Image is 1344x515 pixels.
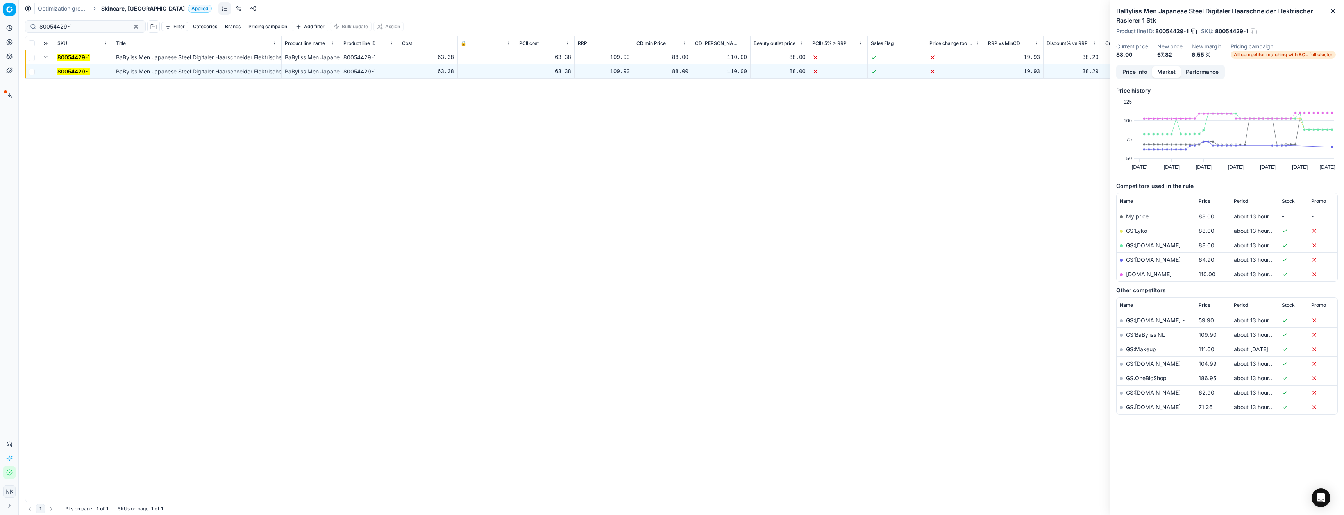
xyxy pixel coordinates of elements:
span: about 13 hours ago [1234,227,1283,234]
span: Cost [402,40,412,46]
span: Name [1120,198,1133,204]
div: BaByliss Men Japanese Steel Digitaler Haarschneider Elektrischer Rasierer 1 Stk [285,68,337,75]
span: SKUs on page : [118,506,150,512]
a: GS:[DOMAIN_NAME] - Retail [1126,317,1200,324]
button: Go to previous page [25,504,34,513]
span: about 13 hours ago [1234,404,1283,410]
span: Price change too high [929,40,974,46]
span: about 13 hours ago [1234,271,1283,277]
button: Pricing campaign [245,22,290,31]
td: - [1279,209,1308,224]
span: 71.26 [1199,404,1213,410]
strong: of [100,506,105,512]
span: 111.00 [1199,346,1214,352]
div: 88.00 [754,68,806,75]
a: GS:Lyko [1126,227,1147,234]
span: Stock [1282,198,1295,204]
dt: New price [1157,44,1182,49]
span: Product line ID [343,40,376,46]
nav: pagination [25,504,56,513]
span: RRP [578,40,587,46]
span: RRP vs MinCD [988,40,1020,46]
strong: 1 [97,506,98,512]
div: 88.00 [636,54,688,61]
div: 63.38 [402,54,454,61]
span: 88.00 [1199,227,1214,234]
h2: BaByliss Men Japanese Steel Digitaler Haarschneider Elektrischer Rasierer 1 Stk [1116,6,1338,25]
div: 88.00 [636,68,688,75]
span: 104.99 [1199,360,1217,367]
span: Current price [1105,40,1135,46]
dd: 88.00 [1116,51,1148,59]
input: Search by SKU or title [39,23,125,30]
strong: 1 [106,506,108,512]
span: Sales Flag [871,40,894,46]
div: 109.90 [1105,68,1157,75]
span: 186.95 [1199,375,1216,381]
div: Open Intercom Messenger [1312,488,1330,507]
span: about 13 hours ago [1234,213,1283,220]
a: GS:[DOMAIN_NAME] [1126,360,1181,367]
div: 109.90 [578,68,630,75]
text: 75 [1126,136,1132,142]
a: GS:BaByliss NL [1126,331,1165,338]
span: 59.90 [1199,317,1214,324]
span: 80054429-1 [1155,27,1189,35]
dt: Pricing campaign [1231,44,1336,49]
div: 110.00 [695,54,747,61]
div: 88.00 [754,54,806,61]
span: about 13 hours ago [1234,256,1283,263]
mark: 80054429-1 [57,68,90,75]
span: Beauty outlet price [754,40,795,46]
span: 🔒 [461,40,466,46]
span: CD [PERSON_NAME] [695,40,739,46]
a: GS:[DOMAIN_NAME] [1126,404,1181,410]
strong: of [155,506,159,512]
div: 63.38 [519,54,571,61]
span: Product line name [285,40,325,46]
button: NK [3,485,16,498]
dd: 67.82 [1157,51,1182,59]
h5: Competitors used in the rule [1116,182,1338,190]
span: PCII cost [519,40,539,46]
span: SKU [57,40,67,46]
div: 63.38 [519,68,571,75]
span: about 13 hours ago [1234,389,1283,396]
button: Performance [1181,66,1224,78]
span: All competitor matching with BOL full cluster [1231,51,1336,59]
a: [DOMAIN_NAME] [1126,271,1172,277]
span: Promo [1311,302,1326,308]
a: GS:Makeup [1126,346,1156,352]
span: Price [1199,198,1210,204]
nav: breadcrumb [38,5,212,13]
text: 125 [1124,99,1132,105]
span: My price [1126,213,1149,220]
span: PCII+5% > RRP [812,40,847,46]
span: PLs on page [65,506,92,512]
button: 80054429-1 [57,54,90,61]
dt: Current price [1116,44,1148,49]
text: [DATE] [1164,164,1180,170]
button: Go to next page [46,504,56,513]
button: Market [1152,66,1181,78]
span: BaByliss Men Japanese Steel Digitaler Haarschneider Elektrischer Rasierer 1 Stk [116,68,320,75]
span: about [DATE] [1234,346,1268,352]
div: 38.29 [1047,54,1099,61]
button: Filter [161,22,188,31]
div: 19.93 [988,54,1040,61]
span: about 13 hours ago [1234,242,1283,249]
button: Assign [373,22,404,31]
text: [DATE] [1292,164,1308,170]
span: BaByliss Men Japanese Steel Digitaler Haarschneider Elektrischer Rasierer 1 Stk [116,54,320,61]
span: 62.90 [1199,389,1214,396]
span: 64.90 [1199,256,1214,263]
h5: Price history [1116,87,1338,95]
a: GS:[DOMAIN_NAME] [1126,256,1181,263]
span: Price [1199,302,1210,308]
span: Period [1234,302,1248,308]
span: SKU : [1201,29,1214,34]
span: about 13 hours ago [1234,375,1283,381]
td: - [1308,209,1337,224]
a: GS:[DOMAIN_NAME] [1126,242,1181,249]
